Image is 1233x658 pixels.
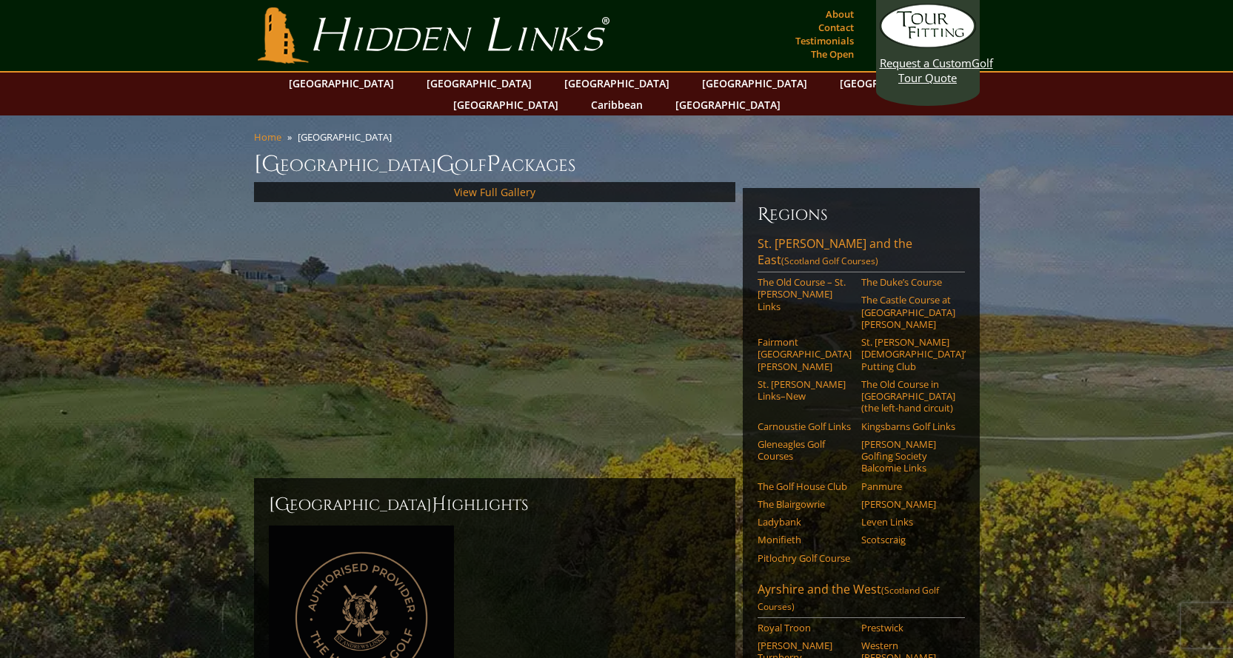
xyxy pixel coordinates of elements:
[792,30,858,51] a: Testimonials
[861,498,955,510] a: [PERSON_NAME]
[822,4,858,24] a: About
[861,516,955,528] a: Leven Links
[861,480,955,492] a: Panmure
[254,150,980,179] h1: [GEOGRAPHIC_DATA] olf ackages
[758,276,852,312] a: The Old Course – St. [PERSON_NAME] Links
[557,73,677,94] a: [GEOGRAPHIC_DATA]
[861,420,955,432] a: Kingsbarns Golf Links
[758,552,852,564] a: Pitlochry Golf Course
[758,516,852,528] a: Ladybank
[454,185,535,199] a: View Full Gallery
[584,94,650,115] a: Caribbean
[419,73,539,94] a: [GEOGRAPHIC_DATA]
[436,150,455,179] span: G
[758,498,852,510] a: The Blairgowrie
[446,94,566,115] a: [GEOGRAPHIC_DATA]
[861,622,955,634] a: Prestwick
[832,73,952,94] a: [GEOGRAPHIC_DATA]
[758,584,939,613] span: (Scotland Golf Courses)
[861,294,955,330] a: The Castle Course at [GEOGRAPHIC_DATA][PERSON_NAME]
[758,378,852,403] a: St. [PERSON_NAME] Links–New
[758,480,852,492] a: The Golf House Club
[432,493,447,517] span: H
[758,581,965,618] a: Ayrshire and the West(Scotland Golf Courses)
[815,17,858,38] a: Contact
[758,420,852,432] a: Carnoustie Golf Links
[807,44,858,64] a: The Open
[758,438,852,463] a: Gleneagles Golf Courses
[758,336,852,372] a: Fairmont [GEOGRAPHIC_DATA][PERSON_NAME]
[281,73,401,94] a: [GEOGRAPHIC_DATA]
[269,493,721,517] h2: [GEOGRAPHIC_DATA] ighlights
[880,4,976,85] a: Request a CustomGolf Tour Quote
[880,56,972,70] span: Request a Custom
[861,276,955,288] a: The Duke’s Course
[695,73,815,94] a: [GEOGRAPHIC_DATA]
[861,438,955,474] a: [PERSON_NAME] Golfing Society Balcomie Links
[758,622,852,634] a: Royal Troon
[758,235,965,272] a: St. [PERSON_NAME] and the East(Scotland Golf Courses)
[861,534,955,545] a: Scotscraig
[861,378,955,414] a: The Old Course in [GEOGRAPHIC_DATA] (the left-hand circuit)
[781,255,878,267] span: (Scotland Golf Courses)
[861,336,955,372] a: St. [PERSON_NAME] [DEMOGRAPHIC_DATA]’ Putting Club
[758,534,852,545] a: Monifieth
[668,94,788,115] a: [GEOGRAPHIC_DATA]
[298,130,398,144] li: [GEOGRAPHIC_DATA]
[487,150,501,179] span: P
[254,130,281,144] a: Home
[758,203,965,226] h6: Regions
